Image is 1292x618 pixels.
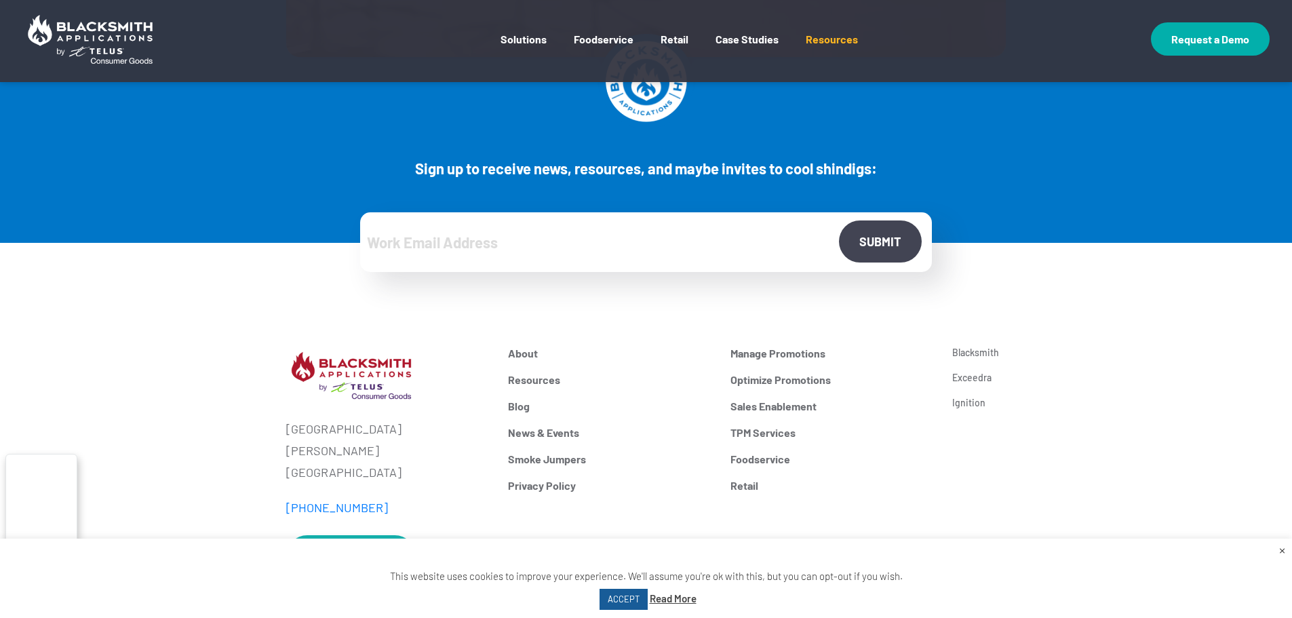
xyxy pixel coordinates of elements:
a: Manage Promotions [730,347,933,360]
a: Exceedra [952,372,1080,383]
span: This website uses cookies to improve your experience. We'll assume you're ok with this, but you c... [390,570,903,604]
a: Retail [730,479,933,492]
a: [PHONE_NUMBER] [286,500,388,515]
a: Foodservice [730,452,933,465]
a: Privacy Policy [508,479,710,492]
p: [GEOGRAPHIC_DATA] [PERSON_NAME][GEOGRAPHIC_DATA] [286,418,488,483]
input: Work Email Address [360,212,932,272]
a: ACCEPT [600,589,648,610]
a: Smoke Jumpers [508,452,710,465]
a: TPM Services [730,426,933,439]
a: Read More [650,590,697,608]
a: Blog [508,400,710,412]
a: Resources [508,373,710,386]
a: Sales Enablement [730,400,933,412]
a: Blacksmith [952,347,1080,358]
a: Request a Demo [286,535,416,577]
a: Close the cookie bar [1279,542,1285,557]
input: SUBMIT [839,220,922,263]
a: Retail [661,33,688,66]
a: News & Events [508,426,710,439]
a: Solutions [501,33,547,66]
a: Request a Demo [1151,22,1270,56]
a: Foodservice [574,33,633,66]
a: Ignition [952,397,1080,408]
a: Case Studies [716,33,779,66]
a: Resources [806,33,858,66]
img: Blacksmith Applications by TELUS Consumer Goods [22,9,158,69]
a: Optimize Promotions [730,373,933,386]
p: Sign up to receive news, resources, and maybe invites to cool shindigs: [360,159,932,177]
a: About [508,347,710,360]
